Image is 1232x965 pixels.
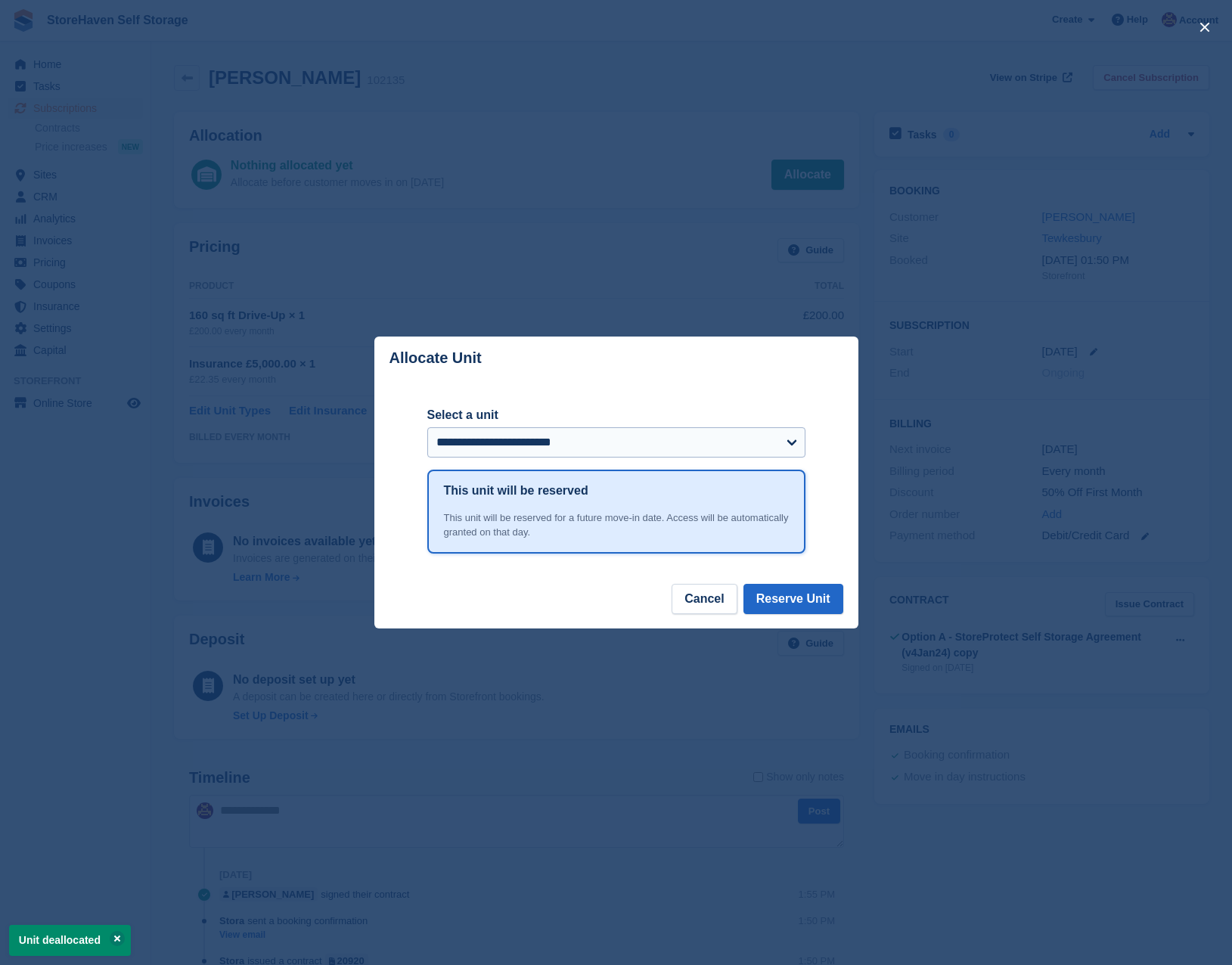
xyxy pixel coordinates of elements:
div: This unit will be reserved for a future move-in date. Access will be automatically granted on tha... [444,510,789,540]
p: Unit deallocated [9,925,131,956]
h1: This unit will be reserved [444,482,588,500]
label: Select a unit [427,406,805,424]
button: close [1193,15,1217,39]
button: Cancel [672,584,737,614]
button: Reserve Unit [743,584,843,614]
p: Allocate Unit [389,349,482,367]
